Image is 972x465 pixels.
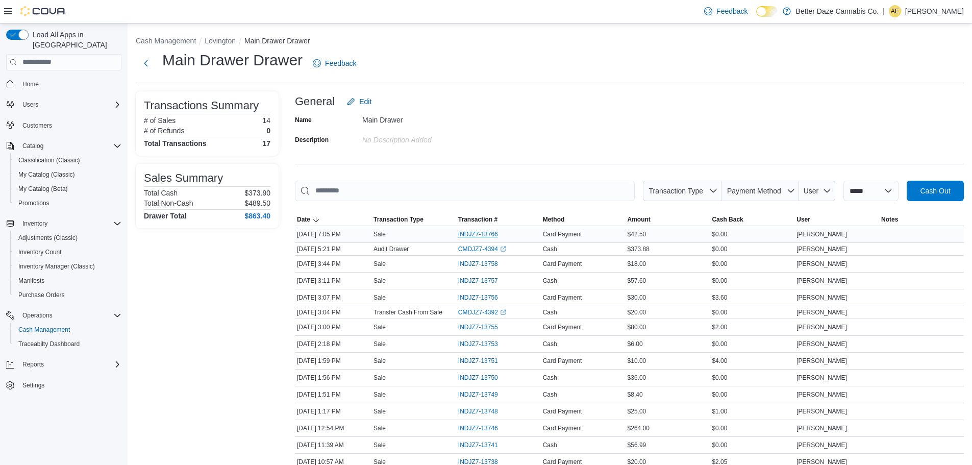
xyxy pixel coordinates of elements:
button: Transaction Type [643,181,721,201]
p: Sale [373,340,386,348]
p: Sale [373,407,386,415]
span: INDJZ7-13749 [458,390,498,399]
span: Traceabilty Dashboard [18,340,80,348]
div: [DATE] 1:51 PM [295,388,371,401]
span: Adjustments (Classic) [18,234,78,242]
span: $42.50 [628,230,646,238]
span: Transaction # [458,215,497,224]
span: [PERSON_NAME] [796,441,847,449]
nav: Complex example [6,72,121,420]
span: $10.00 [628,357,646,365]
p: Sale [373,424,386,432]
button: Cash Back [710,213,794,226]
svg: External link [500,246,506,252]
h6: # of Refunds [144,127,184,135]
div: [DATE] 5:21 PM [295,243,371,255]
p: Sale [373,230,386,238]
button: Method [541,213,626,226]
div: [DATE] 7:05 PM [295,228,371,240]
a: CMDJZ7-4392External link [458,308,506,316]
span: Card Payment [543,407,582,415]
span: User [796,215,810,224]
button: INDJZ7-13757 [458,275,508,287]
div: $2.00 [710,321,794,333]
span: AE [891,5,899,17]
span: Inventory Manager (Classic) [14,260,121,273]
div: $0.00 [710,243,794,255]
div: [DATE] 3:44 PM [295,258,371,270]
span: My Catalog (Beta) [14,183,121,195]
div: $3.60 [710,291,794,304]
p: Sale [373,357,386,365]
span: INDJZ7-13746 [458,424,498,432]
span: Operations [22,311,53,320]
span: [PERSON_NAME] [796,293,847,302]
span: [PERSON_NAME] [796,424,847,432]
span: Home [22,80,39,88]
span: INDJZ7-13753 [458,340,498,348]
p: Sale [373,323,386,331]
span: Card Payment [543,293,582,302]
span: Reports [22,360,44,369]
span: Cash [543,308,557,316]
button: INDJZ7-13758 [458,258,508,270]
span: Settings [22,381,44,389]
button: Edit [343,91,376,112]
span: Customers [22,121,52,130]
h3: General [295,95,335,108]
span: Cash [543,245,557,253]
span: Purchase Orders [14,289,121,301]
button: Catalog [2,139,126,153]
span: Operations [18,309,121,322]
span: $30.00 [628,293,646,302]
p: Sale [373,441,386,449]
span: INDJZ7-13755 [458,323,498,331]
p: $489.50 [244,199,270,207]
button: Notes [879,213,964,226]
span: Cash Management [14,324,121,336]
span: Card Payment [543,357,582,365]
span: Card Payment [543,230,582,238]
h1: Main Drawer Drawer [162,50,303,70]
span: INDJZ7-13750 [458,374,498,382]
div: $0.00 [710,306,794,319]
span: $264.00 [628,424,650,432]
span: Cash [543,390,557,399]
a: Traceabilty Dashboard [14,338,84,350]
span: INDJZ7-13758 [458,260,498,268]
a: Feedback [309,53,360,74]
span: INDJZ7-13741 [458,441,498,449]
span: Promotions [14,197,121,209]
div: $0.00 [710,275,794,287]
span: INDJZ7-13751 [458,357,498,365]
p: Better Daze Cannabis Co. [796,5,879,17]
div: $0.00 [710,228,794,240]
button: Cash Management [10,323,126,337]
div: $0.00 [710,258,794,270]
span: [PERSON_NAME] [796,407,847,415]
a: My Catalog (Beta) [14,183,72,195]
span: Cash [543,277,557,285]
button: Customers [2,118,126,133]
a: Manifests [14,275,48,287]
button: Transaction # [456,213,541,226]
button: Users [18,99,42,111]
span: Inventory Count [18,248,62,256]
span: Inventory Count [14,246,121,258]
h6: Total Cash [144,189,178,197]
span: [PERSON_NAME] [796,260,847,268]
span: Users [18,99,121,111]
div: $0.00 [710,338,794,350]
span: Inventory [22,219,47,228]
div: [DATE] 3:00 PM [295,321,371,333]
p: Sale [373,374,386,382]
a: Purchase Orders [14,289,69,301]
span: Traceabilty Dashboard [14,338,121,350]
button: Reports [2,357,126,372]
span: Adjustments (Classic) [14,232,121,244]
button: Classification (Classic) [10,153,126,167]
button: INDJZ7-13750 [458,372,508,384]
button: INDJZ7-13753 [458,338,508,350]
button: Adjustments (Classic) [10,231,126,245]
label: Name [295,116,312,124]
